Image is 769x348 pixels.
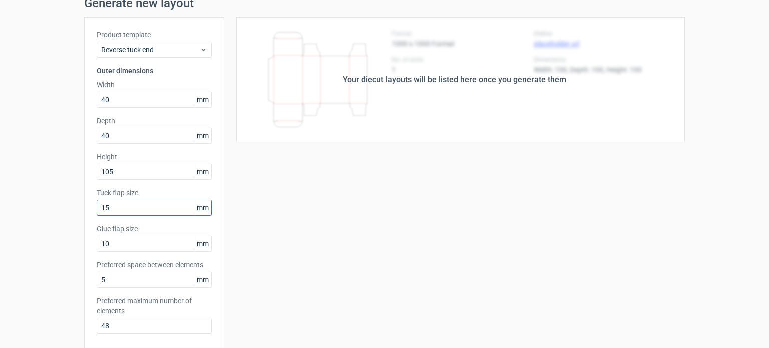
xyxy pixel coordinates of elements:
[97,260,212,270] label: Preferred space between elements
[97,66,212,76] h3: Outer dimensions
[194,272,211,287] span: mm
[101,45,200,55] span: Reverse tuck end
[97,224,212,234] label: Glue flap size
[97,116,212,126] label: Depth
[194,200,211,215] span: mm
[97,296,212,316] label: Preferred maximum number of elements
[194,236,211,251] span: mm
[97,152,212,162] label: Height
[194,164,211,179] span: mm
[343,74,566,86] div: Your diecut layouts will be listed here once you generate them
[97,188,212,198] label: Tuck flap size
[97,30,212,40] label: Product template
[194,128,211,143] span: mm
[97,80,212,90] label: Width
[194,92,211,107] span: mm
